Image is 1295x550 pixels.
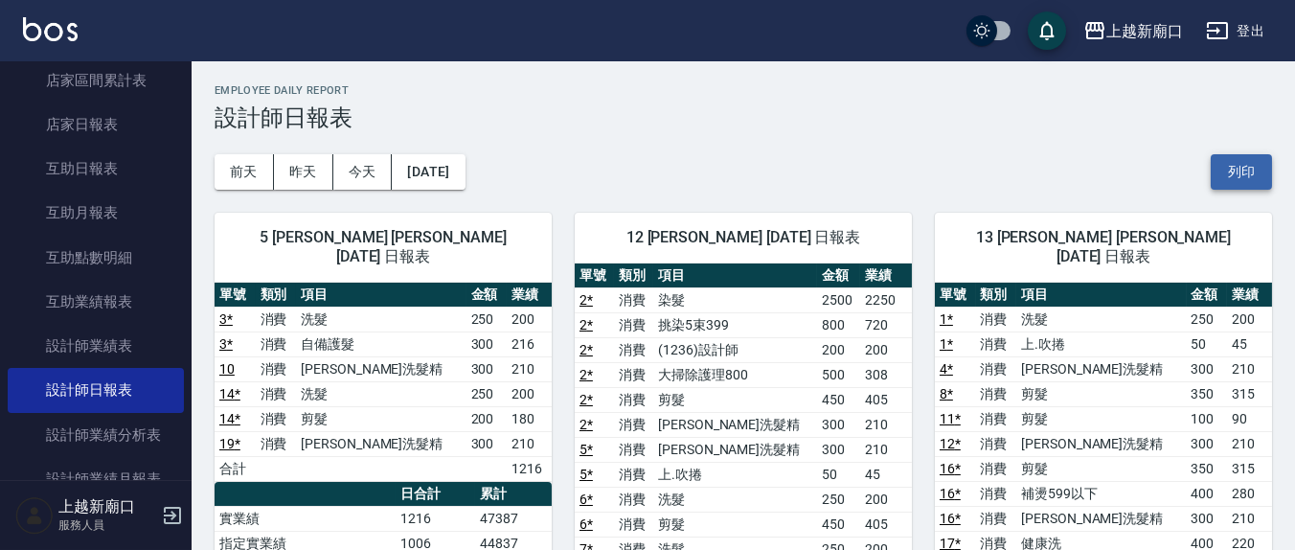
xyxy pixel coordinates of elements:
[860,512,912,537] td: 405
[817,412,860,437] td: 300
[274,154,333,190] button: 昨天
[256,356,297,381] td: 消費
[614,312,653,337] td: 消費
[976,456,1017,481] td: 消費
[507,431,552,456] td: 210
[1016,332,1186,356] td: 上.吹捲
[256,307,297,332] td: 消費
[976,283,1017,308] th: 類別
[1227,506,1272,531] td: 210
[1227,406,1272,431] td: 90
[653,387,817,412] td: 剪髮
[296,332,466,356] td: 自備護髮
[296,431,466,456] td: [PERSON_NAME]洗髮精
[333,154,393,190] button: 今天
[396,482,475,507] th: 日合計
[8,103,184,147] a: 店家日報表
[466,406,508,431] td: 200
[653,437,817,462] td: [PERSON_NAME]洗髮精
[475,482,552,507] th: 累計
[238,228,529,266] span: 5 [PERSON_NAME] [PERSON_NAME] [DATE] 日報表
[614,462,653,487] td: 消費
[256,431,297,456] td: 消費
[614,287,653,312] td: 消費
[575,264,614,288] th: 單號
[1187,307,1228,332] td: 250
[1198,13,1272,49] button: 登出
[1187,332,1228,356] td: 50
[507,307,552,332] td: 200
[1016,283,1186,308] th: 項目
[58,516,156,534] p: 服務人員
[976,481,1017,506] td: 消費
[614,264,653,288] th: 類別
[256,406,297,431] td: 消費
[976,431,1017,456] td: 消費
[507,456,552,481] td: 1216
[614,487,653,512] td: 消費
[653,287,817,312] td: 染髮
[215,283,552,482] table: a dense table
[466,332,508,356] td: 300
[1187,283,1228,308] th: 金額
[935,283,976,308] th: 單號
[8,147,184,191] a: 互助日報表
[860,362,912,387] td: 308
[653,312,817,337] td: 挑染5束399
[507,381,552,406] td: 200
[614,362,653,387] td: 消費
[58,497,156,516] h5: 上越新廟口
[1227,332,1272,356] td: 45
[860,412,912,437] td: 210
[475,506,552,531] td: 47387
[976,356,1017,381] td: 消費
[1227,307,1272,332] td: 200
[1227,481,1272,506] td: 280
[8,413,184,457] a: 設計師業績分析表
[817,462,860,487] td: 50
[976,332,1017,356] td: 消費
[8,236,184,280] a: 互助點數明細
[976,406,1017,431] td: 消費
[466,381,508,406] td: 250
[1227,381,1272,406] td: 315
[1106,19,1183,43] div: 上越新廟口
[1016,381,1186,406] td: 剪髮
[466,431,508,456] td: 300
[653,512,817,537] td: 剪髮
[507,406,552,431] td: 180
[614,437,653,462] td: 消費
[1076,11,1191,51] button: 上越新廟口
[653,362,817,387] td: 大掃除護理800
[817,387,860,412] td: 450
[8,368,184,412] a: 設計師日報表
[817,362,860,387] td: 500
[8,191,184,235] a: 互助月報表
[958,228,1249,266] span: 13 [PERSON_NAME] [PERSON_NAME] [DATE] 日報表
[1016,307,1186,332] td: 洗髮
[1227,356,1272,381] td: 210
[817,487,860,512] td: 250
[614,337,653,362] td: 消費
[817,437,860,462] td: 300
[653,264,817,288] th: 項目
[817,512,860,537] td: 450
[1227,456,1272,481] td: 315
[1227,283,1272,308] th: 業績
[296,283,466,308] th: 項目
[860,462,912,487] td: 45
[15,496,54,535] img: Person
[1187,381,1228,406] td: 350
[215,283,256,308] th: 單號
[8,280,184,324] a: 互助業績報表
[396,506,475,531] td: 1216
[598,228,889,247] span: 12 [PERSON_NAME] [DATE] 日報表
[860,437,912,462] td: 210
[215,506,396,531] td: 實業績
[817,337,860,362] td: 200
[1016,406,1186,431] td: 剪髮
[1016,506,1186,531] td: [PERSON_NAME]洗髮精
[976,506,1017,531] td: 消費
[817,287,860,312] td: 2500
[507,332,552,356] td: 216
